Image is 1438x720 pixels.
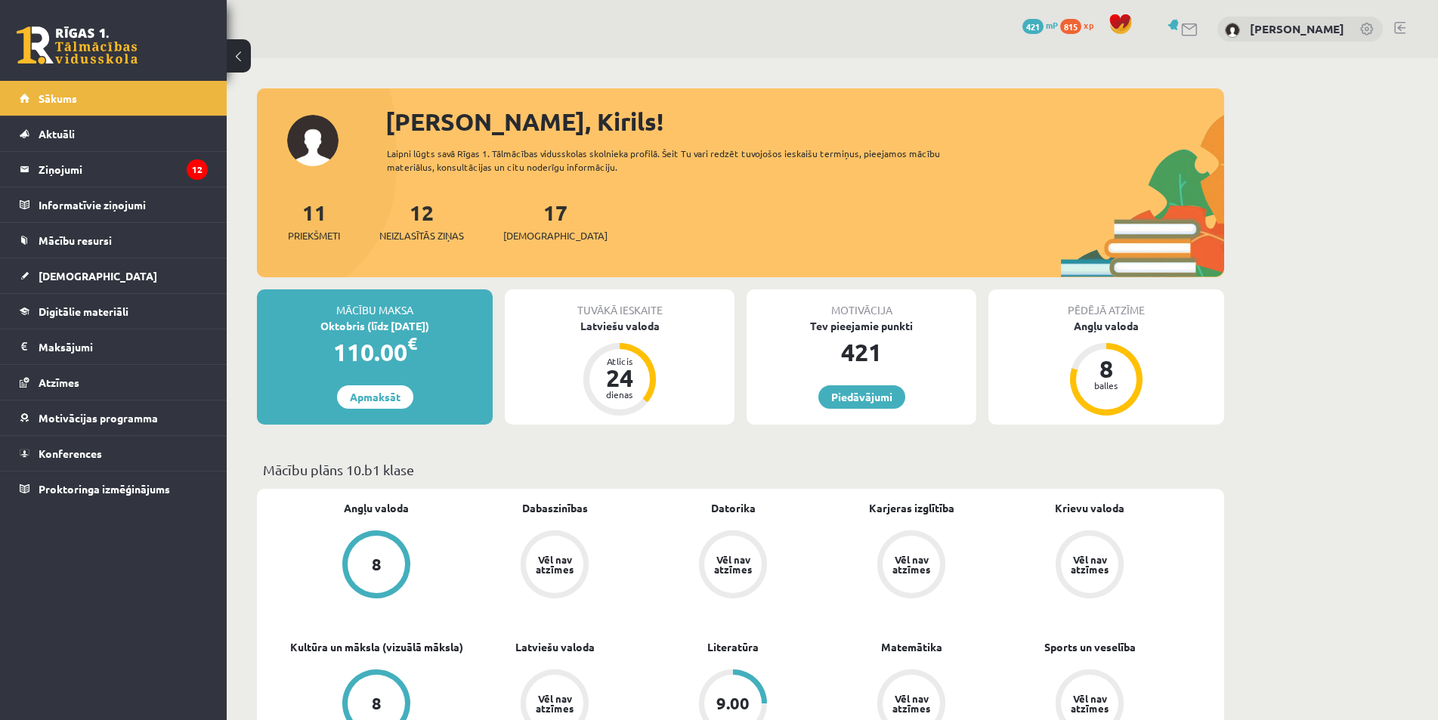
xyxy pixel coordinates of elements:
[379,228,464,243] span: Neizlasītās ziņas
[407,332,417,354] span: €
[257,334,493,370] div: 110.00
[881,639,942,655] a: Matemātika
[1060,19,1101,31] a: 815 xp
[505,318,734,334] div: Latviešu valoda
[39,375,79,389] span: Atzīmes
[1044,639,1136,655] a: Sports un veselība
[1022,19,1058,31] a: 421 mP
[257,318,493,334] div: Oktobris (līdz [DATE])
[385,104,1224,140] div: [PERSON_NAME], Kirils!
[533,694,576,713] div: Vēl nav atzīmes
[20,471,208,506] a: Proktoringa izmēģinājums
[20,294,208,329] a: Digitālie materiāli
[337,385,413,409] a: Apmaksāt
[822,530,1000,601] a: Vēl nav atzīmes
[20,365,208,400] a: Atzīmes
[344,500,409,516] a: Angļu valoda
[20,81,208,116] a: Sākums
[39,482,170,496] span: Proktoringa izmēģinājums
[39,152,208,187] legend: Ziņojumi
[39,187,208,222] legend: Informatīvie ziņojumi
[290,639,463,655] a: Kultūra un māksla (vizuālā māksla)
[747,334,976,370] div: 421
[39,233,112,247] span: Mācību resursi
[747,318,976,334] div: Tev pieejamie punkti
[890,694,932,713] div: Vēl nav atzīmes
[869,500,954,516] a: Karjeras izglītība
[1068,555,1111,574] div: Vēl nav atzīmes
[707,639,759,655] a: Literatūra
[1022,19,1044,34] span: 421
[465,530,644,601] a: Vēl nav atzīmes
[39,329,208,364] legend: Maksājumi
[522,500,588,516] a: Dabaszinības
[1084,381,1129,390] div: balles
[288,228,340,243] span: Priekšmeti
[20,152,208,187] a: Ziņojumi12
[20,187,208,222] a: Informatīvie ziņojumi
[515,639,595,655] a: Latviešu valoda
[988,289,1224,318] div: Pēdējā atzīme
[288,199,340,243] a: 11Priekšmeti
[597,366,642,390] div: 24
[20,436,208,471] a: Konferences
[644,530,822,601] a: Vēl nav atzīmes
[20,223,208,258] a: Mācību resursi
[1225,23,1240,38] img: Kirils Bondarevs
[747,289,976,318] div: Motivācija
[1055,500,1124,516] a: Krievu valoda
[20,400,208,435] a: Motivācijas programma
[372,695,382,712] div: 8
[988,318,1224,418] a: Angļu valoda 8 balles
[1084,19,1093,31] span: xp
[257,289,493,318] div: Mācību maksa
[39,447,102,460] span: Konferences
[1084,357,1129,381] div: 8
[503,228,608,243] span: [DEMOGRAPHIC_DATA]
[372,556,382,573] div: 8
[379,199,464,243] a: 12Neizlasītās ziņas
[17,26,138,64] a: Rīgas 1. Tālmācības vidusskola
[1068,694,1111,713] div: Vēl nav atzīmes
[187,159,208,180] i: 12
[1060,19,1081,34] span: 815
[597,390,642,399] div: dienas
[39,269,157,283] span: [DEMOGRAPHIC_DATA]
[39,91,77,105] span: Sākums
[988,318,1224,334] div: Angļu valoda
[505,318,734,418] a: Latviešu valoda Atlicis 24 dienas
[712,555,754,574] div: Vēl nav atzīmes
[39,127,75,141] span: Aktuāli
[20,329,208,364] a: Maksājumi
[505,289,734,318] div: Tuvākā ieskaite
[503,199,608,243] a: 17[DEMOGRAPHIC_DATA]
[39,304,128,318] span: Digitālie materiāli
[387,147,967,174] div: Laipni lūgts savā Rīgas 1. Tālmācības vidusskolas skolnieka profilā. Šeit Tu vari redzēt tuvojošo...
[890,555,932,574] div: Vēl nav atzīmes
[1000,530,1179,601] a: Vēl nav atzīmes
[597,357,642,366] div: Atlicis
[20,116,208,151] a: Aktuāli
[1250,21,1344,36] a: [PERSON_NAME]
[39,411,158,425] span: Motivācijas programma
[533,555,576,574] div: Vēl nav atzīmes
[263,459,1218,480] p: Mācību plāns 10.b1 klase
[716,695,750,712] div: 9.00
[711,500,756,516] a: Datorika
[1046,19,1058,31] span: mP
[287,530,465,601] a: 8
[20,258,208,293] a: [DEMOGRAPHIC_DATA]
[818,385,905,409] a: Piedāvājumi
